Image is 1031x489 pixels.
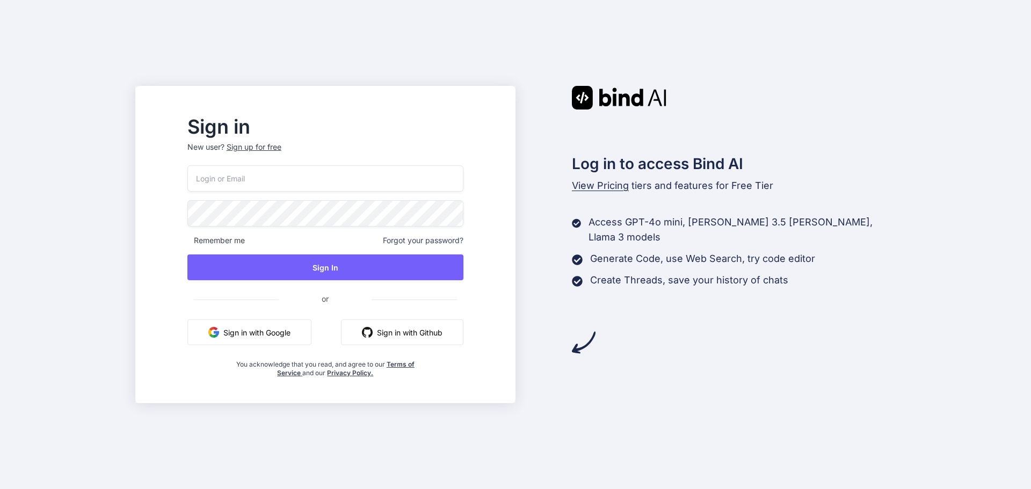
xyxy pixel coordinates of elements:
a: Terms of Service [277,360,415,377]
button: Sign In [187,254,463,280]
h2: Sign in [187,118,463,135]
img: github [362,327,373,338]
a: Privacy Policy. [327,369,373,377]
p: Generate Code, use Web Search, try code editor [590,251,815,266]
span: Forgot your password? [383,235,463,246]
p: Create Threads, save your history of chats [590,273,788,288]
span: or [279,286,372,312]
img: arrow [572,331,596,354]
p: Access GPT-4o mini, [PERSON_NAME] 3.5 [PERSON_NAME], Llama 3 models [589,215,896,245]
div: Sign up for free [227,142,281,152]
img: google [208,327,219,338]
span: Remember me [187,235,245,246]
div: You acknowledge that you read, and agree to our and our [233,354,417,377]
p: New user? [187,142,463,165]
h2: Log in to access Bind AI [572,152,896,175]
p: tiers and features for Free Tier [572,178,896,193]
img: Bind AI logo [572,86,666,110]
input: Login or Email [187,165,463,192]
button: Sign in with Github [341,319,463,345]
button: Sign in with Google [187,319,311,345]
span: View Pricing [572,180,629,191]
